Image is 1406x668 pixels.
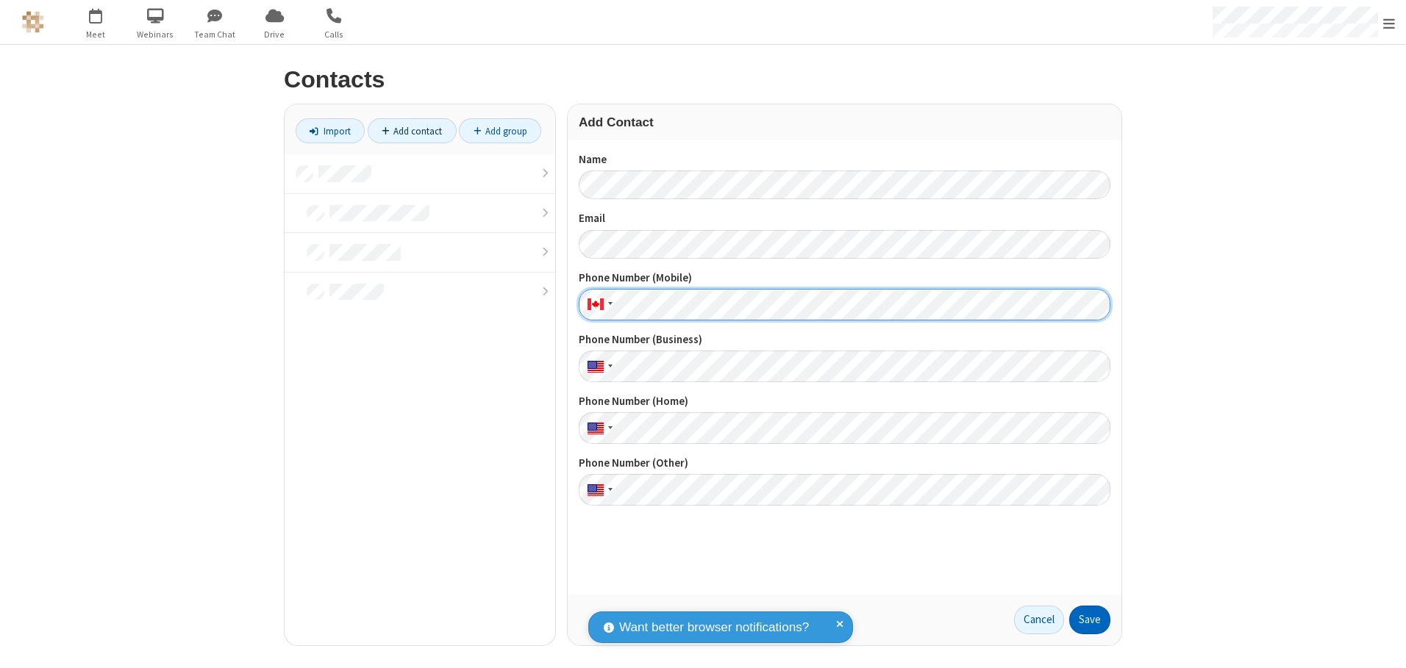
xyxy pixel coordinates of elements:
span: Drive [247,28,302,41]
label: Name [579,151,1110,168]
div: United States: + 1 [579,412,617,444]
div: United States: + 1 [579,474,617,506]
div: United States: + 1 [579,351,617,382]
span: Team Chat [188,28,243,41]
a: Import [296,118,365,143]
span: Meet [68,28,124,41]
a: Add contact [368,118,457,143]
h2: Contacts [284,67,1122,93]
h3: Add Contact [579,115,1110,129]
img: QA Selenium DO NOT DELETE OR CHANGE [22,11,44,33]
button: Save [1069,606,1110,635]
label: Phone Number (Business) [579,331,1110,348]
label: Email [579,210,1110,227]
span: Want better browser notifications? [619,618,809,637]
label: Phone Number (Other) [579,455,1110,472]
div: Canada: + 1 [579,289,617,320]
a: Add group [459,118,541,143]
a: Cancel [1014,606,1064,635]
label: Phone Number (Home) [579,393,1110,410]
span: Calls [307,28,362,41]
span: Webinars [128,28,183,41]
label: Phone Number (Mobile) [579,270,1110,287]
